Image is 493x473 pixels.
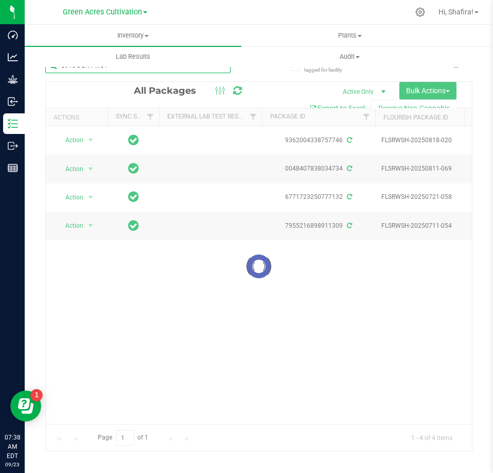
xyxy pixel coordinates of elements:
[5,433,20,461] p: 07:38 AM EDT
[25,46,241,67] a: Lab Results
[242,52,457,61] span: Audit
[25,25,241,46] a: Inventory
[10,391,41,421] iframe: Resource center
[241,25,458,46] a: Plants
[242,31,457,40] span: Plants
[8,74,18,85] inline-svg: Grow
[25,31,241,40] span: Inventory
[8,141,18,151] inline-svg: Outbound
[63,8,142,16] span: Green Acres Cultivation
[8,119,18,129] inline-svg: Inventory
[5,461,20,468] p: 09/23
[241,46,458,67] a: Audit
[414,7,427,17] div: Manage settings
[438,8,473,16] span: Hi, Shafira!
[8,163,18,173] inline-svg: Reports
[102,52,164,61] span: Lab Results
[8,96,18,107] inline-svg: Inbound
[8,52,18,62] inline-svg: Analytics
[8,30,18,40] inline-svg: Dashboard
[30,389,43,401] iframe: Resource center unread badge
